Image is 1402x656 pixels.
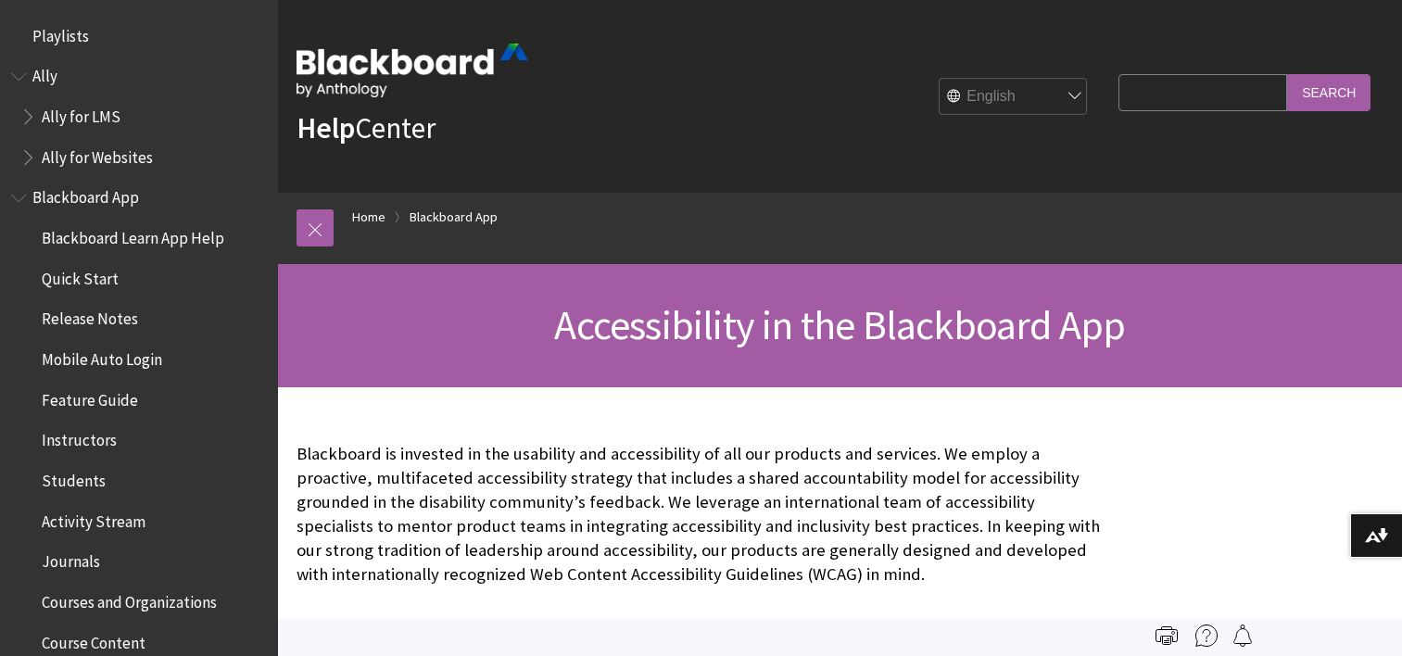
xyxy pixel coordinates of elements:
span: Quick Start [42,263,119,288]
a: Home [352,206,385,229]
a: Blackboard App [410,206,498,229]
span: Courses and Organizations [42,587,217,612]
strong: Help [297,109,355,146]
p: Blackboard is invested in the usability and accessibility of all our products and services. We em... [297,442,1109,587]
span: Course Content [42,627,145,652]
span: Mobile Auto Login [42,344,162,369]
img: More help [1195,624,1218,647]
span: Playlists [32,20,89,45]
img: Blackboard by Anthology [297,44,528,97]
span: Ally for Websites [42,142,153,167]
nav: Book outline for Anthology Ally Help [11,61,267,173]
span: Activity Stream [42,506,145,531]
span: Blackboard Learn App Help [42,222,224,247]
span: Ally [32,61,57,86]
span: Feature Guide [42,385,138,410]
img: Follow this page [1231,624,1254,647]
span: Release Notes [42,304,138,329]
span: Instructors [42,425,117,450]
span: Ally for LMS [42,101,120,126]
img: Print [1156,624,1178,647]
select: Site Language Selector [940,79,1088,116]
nav: Book outline for Playlists [11,20,267,52]
span: Accessibility in the Blackboard App [554,299,1125,350]
a: HelpCenter [297,109,436,146]
input: Search [1287,74,1370,110]
span: Blackboard App [32,183,139,208]
span: Journals [42,547,100,572]
span: Students [42,465,106,490]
